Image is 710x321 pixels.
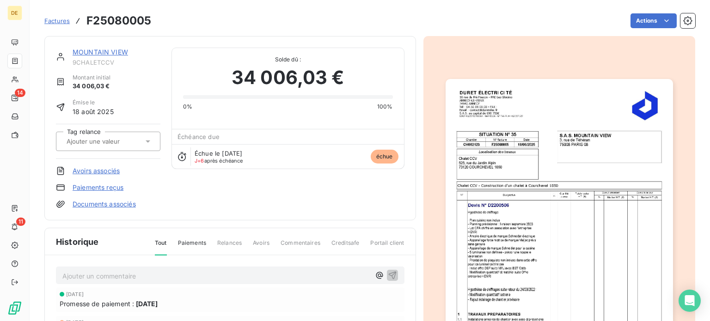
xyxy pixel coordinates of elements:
[370,239,404,254] span: Portail client
[253,239,269,254] span: Avoirs
[66,137,159,145] input: Ajouter une valeur
[73,98,114,107] span: Émise le
[177,133,220,140] span: Échéance due
[377,103,393,111] span: 100%
[217,239,242,254] span: Relances
[7,6,22,20] div: DE
[195,150,242,157] span: Échue le [DATE]
[15,89,25,97] span: 14
[195,158,243,164] span: après échéance
[60,299,134,309] span: Promesse de paiement :
[16,218,25,226] span: 11
[232,64,344,91] span: 34 006,03 €
[86,12,151,29] h3: F25080005
[178,239,206,254] span: Paiements
[155,239,167,255] span: Tout
[679,290,701,312] div: Open Intercom Messenger
[73,200,136,209] a: Documents associés
[73,48,128,56] a: MOUNTAIN VIEW
[66,291,84,297] span: [DATE]
[183,55,392,64] span: Solde dû :
[331,239,360,254] span: Creditsafe
[73,73,110,82] span: Montant initial
[44,16,70,25] a: Factures
[73,59,160,66] span: 9CHALETCCV
[56,236,99,248] span: Historique
[73,82,110,91] span: 34 006,03 €
[73,166,120,176] a: Avoirs associés
[183,103,192,111] span: 0%
[195,157,204,164] span: J+6
[73,107,114,116] span: 18 août 2025
[281,239,320,254] span: Commentaires
[630,13,677,28] button: Actions
[7,301,22,315] img: Logo LeanPay
[136,299,158,309] span: [DATE]
[371,150,398,164] span: échue
[73,183,123,192] a: Paiements reçus
[44,17,70,24] span: Factures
